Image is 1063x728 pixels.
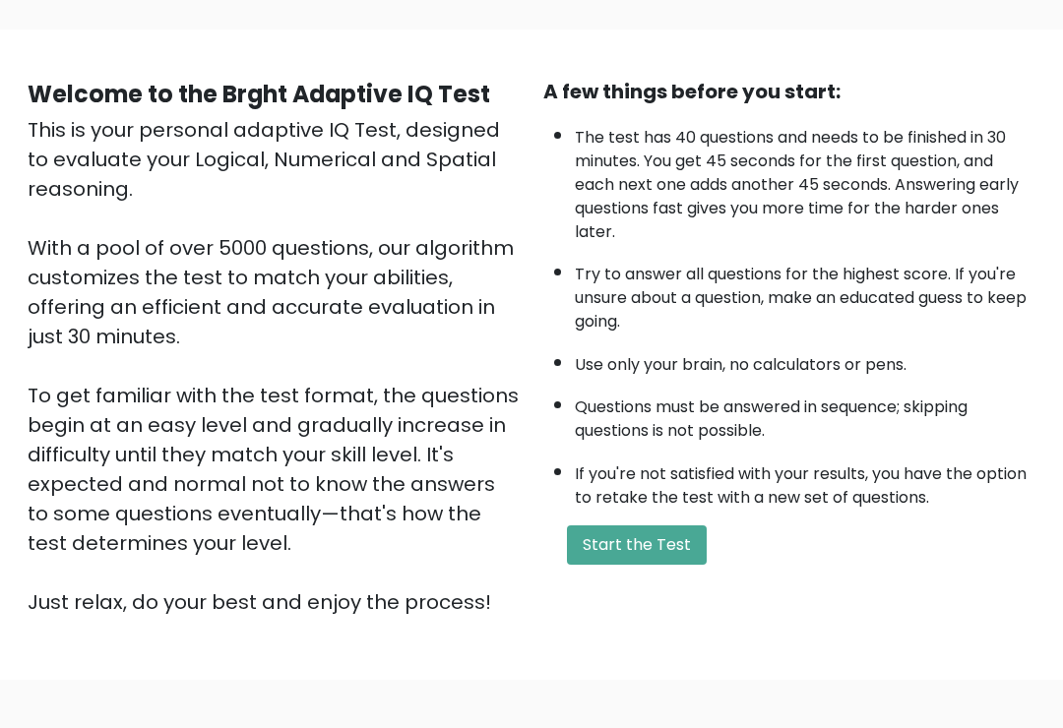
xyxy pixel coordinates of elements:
[575,117,1035,245] li: The test has 40 questions and needs to be finished in 30 minutes. You get 45 seconds for the firs...
[575,344,1035,378] li: Use only your brain, no calculators or pens.
[28,116,520,618] div: This is your personal adaptive IQ Test, designed to evaluate your Logical, Numerical and Spatial ...
[567,526,707,566] button: Start the Test
[543,78,1035,107] div: A few things before you start:
[28,79,490,111] b: Welcome to the Brght Adaptive IQ Test
[575,454,1035,511] li: If you're not satisfied with your results, you have the option to retake the test with a new set ...
[575,387,1035,444] li: Questions must be answered in sequence; skipping questions is not possible.
[575,254,1035,334] li: Try to answer all questions for the highest score. If you're unsure about a question, make an edu...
